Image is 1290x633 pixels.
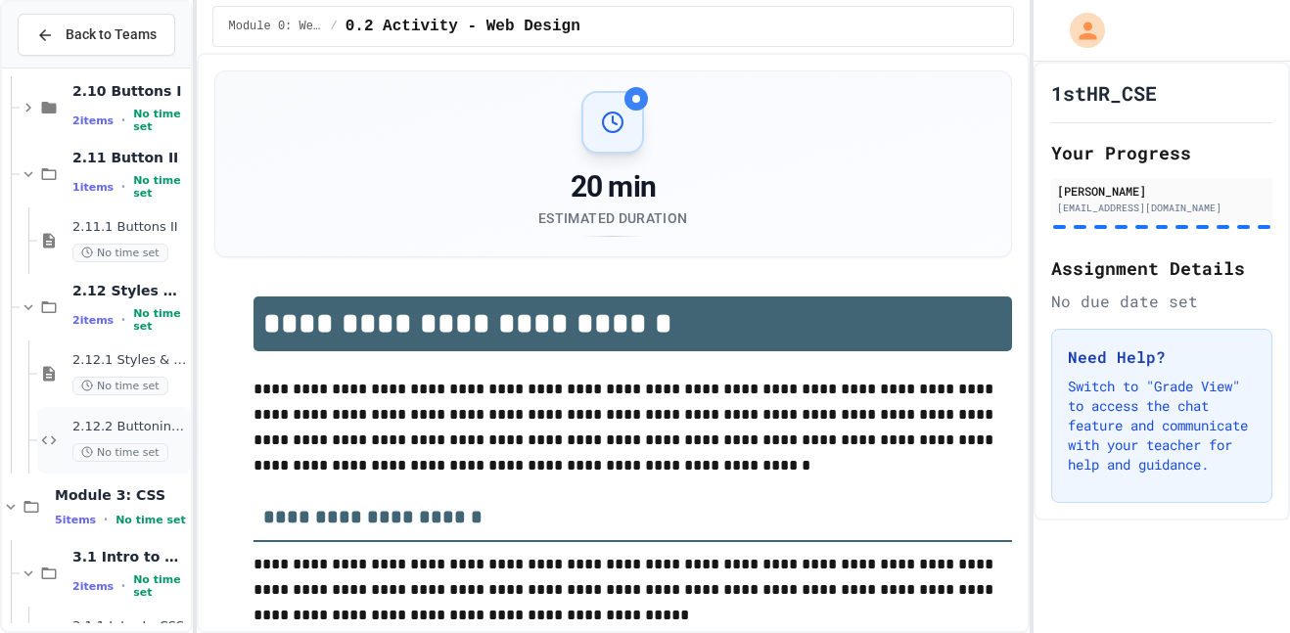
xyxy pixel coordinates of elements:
[72,114,114,127] span: 2 items
[1051,79,1157,107] h1: 1stHR_CSE
[133,174,186,200] span: No time set
[1057,201,1267,215] div: [EMAIL_ADDRESS][DOMAIN_NAME]
[1051,290,1272,313] div: No due date set
[133,108,186,133] span: No time set
[72,352,187,369] span: 2.12.1 Styles & Colors
[72,580,114,593] span: 2 items
[331,19,338,34] span: /
[1068,345,1256,369] h3: Need Help?
[72,282,187,299] span: 2.12 Styles & Colors
[66,24,157,45] span: Back to Teams
[538,169,687,204] div: 20 min
[121,113,125,128] span: •
[72,419,187,435] span: 2.12.2 Buttoning Up
[55,514,96,526] span: 5 items
[55,486,187,504] span: Module 3: CSS
[133,307,186,333] span: No time set
[72,244,168,262] span: No time set
[115,514,186,526] span: No time set
[538,208,687,228] div: Estimated Duration
[346,15,580,38] span: 0.2 Activity - Web Design
[72,314,114,327] span: 2 items
[121,578,125,594] span: •
[18,14,175,56] button: Back to Teams
[133,573,186,599] span: No time set
[121,312,125,328] span: •
[72,548,187,565] span: 3.1 Intro to CSS
[72,377,168,395] span: No time set
[229,19,323,34] span: Module 0: Welcome to Web Development
[72,443,168,462] span: No time set
[72,149,187,166] span: 2.11 Button II
[1057,182,1267,200] div: [PERSON_NAME]
[1068,377,1256,475] p: Switch to "Grade View" to access the chat feature and communicate with your teacher for help and ...
[1049,8,1110,53] div: My Account
[1051,254,1272,282] h2: Assignment Details
[121,179,125,195] span: •
[1051,139,1272,166] h2: Your Progress
[72,219,187,236] span: 2.11.1 Buttons II
[72,181,114,194] span: 1 items
[72,82,187,100] span: 2.10 Buttons I
[104,512,108,527] span: •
